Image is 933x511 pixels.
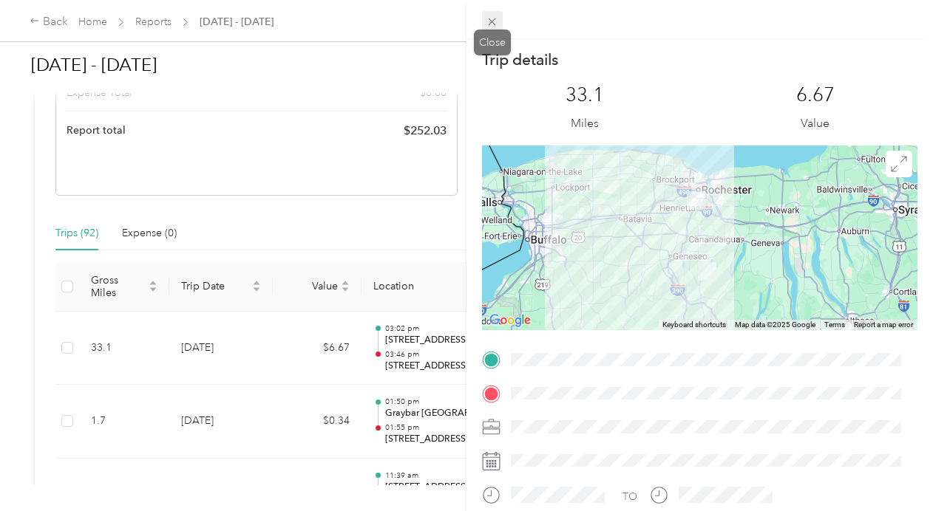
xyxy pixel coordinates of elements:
a: Report a map error [854,320,913,329]
img: Google [486,311,535,330]
a: Open this area in Google Maps (opens a new window) [486,311,535,330]
p: 33.1 [566,83,604,107]
div: TO [622,489,637,504]
p: Trip details [482,49,558,70]
p: Miles [571,114,599,133]
span: Map data ©2025 Google [735,320,815,329]
iframe: Everlance-gr Chat Button Frame [850,428,933,511]
a: Terms (opens in new tab) [824,320,845,329]
p: Value [801,114,829,133]
p: 6.67 [796,83,835,107]
button: Keyboard shortcuts [662,320,726,330]
div: Close [474,30,511,55]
